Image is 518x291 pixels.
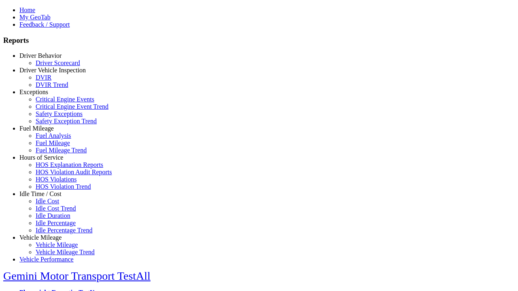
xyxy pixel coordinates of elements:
[19,154,63,161] a: Hours of Service
[19,190,62,197] a: Idle Time / Cost
[19,89,48,95] a: Exceptions
[19,6,35,13] a: Home
[3,270,151,282] a: Gemini Motor Transport TestAll
[3,36,515,45] h3: Reports
[36,74,51,81] a: DVIR
[19,125,54,132] a: Fuel Mileage
[36,169,112,175] a: HOS Violation Audit Reports
[36,118,97,124] a: Safety Exception Trend
[36,227,92,234] a: Idle Percentage Trend
[36,176,76,183] a: HOS Violations
[36,103,108,110] a: Critical Engine Event Trend
[36,212,70,219] a: Idle Duration
[19,256,74,263] a: Vehicle Performance
[36,161,103,168] a: HOS Explanation Reports
[36,219,76,226] a: Idle Percentage
[36,183,91,190] a: HOS Violation Trend
[36,96,94,103] a: Critical Engine Events
[19,52,62,59] a: Driver Behavior
[19,67,86,74] a: Driver Vehicle Inspection
[36,205,76,212] a: Idle Cost Trend
[36,110,83,117] a: Safety Exceptions
[19,14,51,21] a: My GeoTab
[36,59,80,66] a: Driver Scorecard
[36,241,78,248] a: Vehicle Mileage
[36,198,59,205] a: Idle Cost
[36,132,71,139] a: Fuel Analysis
[19,234,62,241] a: Vehicle Mileage
[36,81,68,88] a: DVIR Trend
[36,139,70,146] a: Fuel Mileage
[19,21,70,28] a: Feedback / Support
[36,249,95,255] a: Vehicle Mileage Trend
[36,147,87,154] a: Fuel Mileage Trend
